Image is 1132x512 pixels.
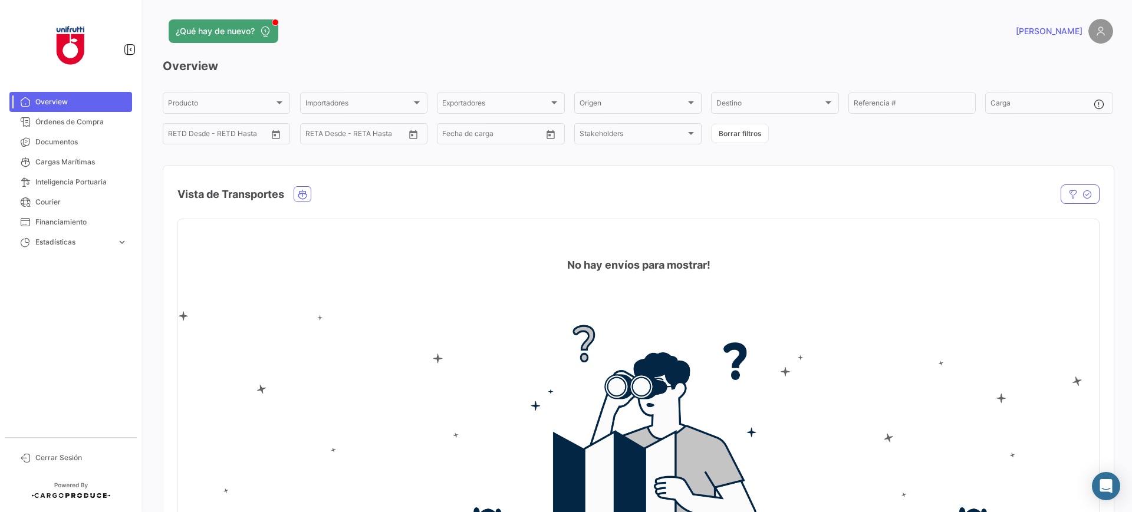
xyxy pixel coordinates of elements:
span: Órdenes de Compra [35,117,127,127]
a: Inteligencia Portuaria [9,172,132,192]
img: 6ae399ea-e399-42fc-a4aa-7bf23cf385c8.jpg [41,14,100,73]
span: Courier [35,197,127,207]
button: Borrar filtros [711,124,769,143]
span: expand_more [117,237,127,247]
input: Hasta [452,131,499,140]
span: Estadísticas [35,237,112,247]
input: Hasta [177,131,225,140]
h4: Vista de Transportes [177,186,284,203]
a: Documentos [9,132,132,152]
span: Origen [580,101,686,109]
span: Destino [716,101,822,109]
span: Cargas Marítimas [35,157,127,167]
button: ¿Qué hay de nuevo? [169,19,278,43]
button: Ocean [294,187,311,202]
span: Stakeholders [580,131,686,140]
span: Exportadores [442,101,548,109]
h4: No hay envíos para mostrar! [567,257,710,273]
span: Overview [35,97,127,107]
span: Documentos [35,137,127,147]
button: Open calendar [404,125,422,143]
h3: Overview [163,58,1113,74]
input: Desde [305,131,307,140]
input: Hasta [315,131,362,140]
span: [PERSON_NAME] [1016,25,1082,37]
a: Overview [9,92,132,112]
div: Abrir Intercom Messenger [1092,472,1120,500]
a: Cargas Marítimas [9,152,132,172]
button: Open calendar [542,125,560,143]
input: Desde [168,131,169,140]
input: Desde [442,131,443,140]
span: Financiamiento [35,217,127,227]
a: Financiamiento [9,212,132,232]
span: Importadores [305,101,412,109]
span: Inteligencia Portuaria [35,177,127,187]
span: Producto [168,101,274,109]
button: Open calendar [267,125,285,143]
img: placeholder-user.png [1088,19,1113,44]
span: Cerrar Sesión [35,452,127,463]
span: ¿Qué hay de nuevo? [176,25,255,37]
a: Courier [9,192,132,212]
a: Órdenes de Compra [9,112,132,132]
